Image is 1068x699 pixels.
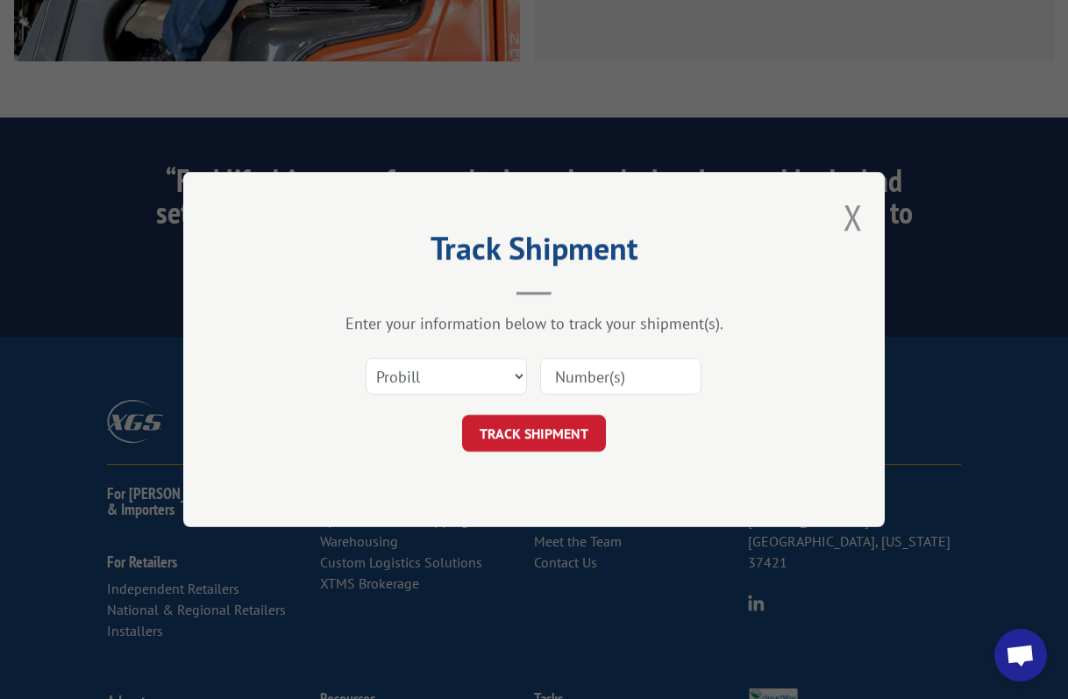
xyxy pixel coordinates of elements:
input: Number(s) [540,358,701,395]
div: Enter your information below to track your shipment(s). [271,313,797,333]
h2: Track Shipment [271,236,797,269]
button: TRACK SHIPMENT [462,415,606,452]
button: Close modal [844,194,863,240]
div: Open chat [994,629,1047,681]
